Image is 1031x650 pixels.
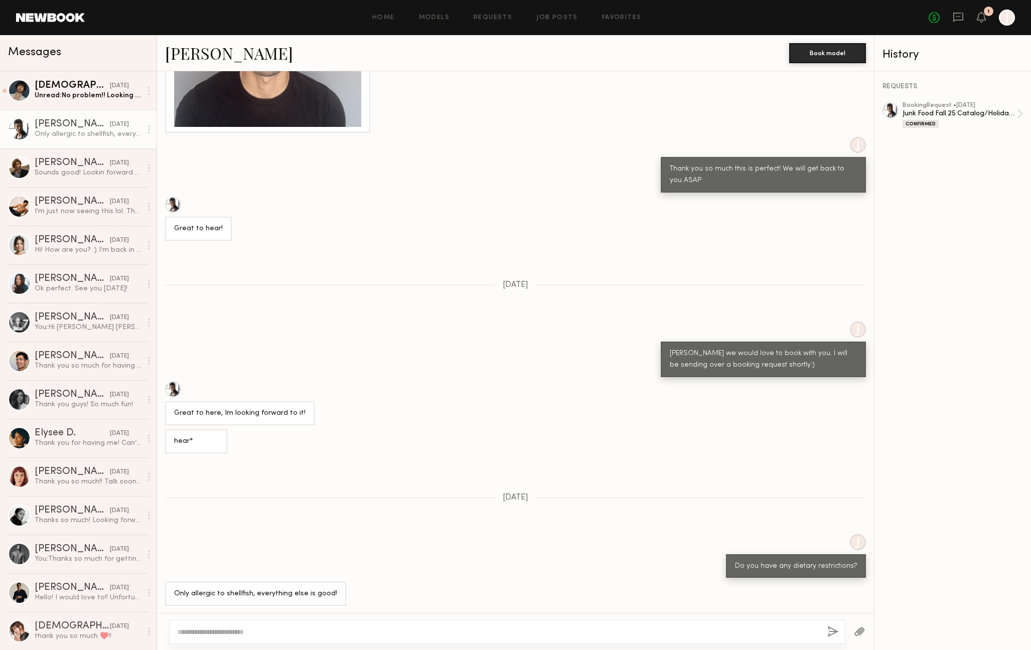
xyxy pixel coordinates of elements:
div: [DATE] [110,622,129,631]
div: [DATE] [110,545,129,554]
div: Thank you so much this is perfect! We will get back to you ASAP [670,164,857,187]
div: booking Request • [DATE] [903,102,1017,109]
div: Ok perfect. See you [DATE]! [35,284,141,293]
a: [PERSON_NAME] [165,42,293,64]
a: Book model [789,48,866,57]
a: Favorites [602,15,642,21]
div: Only allergic to shellfish, everything else is good! [35,129,141,139]
div: Confirmed [903,120,939,128]
div: Thank you guys! So much fun! [35,400,141,409]
div: Thank you so much for having me! Your team is wonderful. So grateful to have been a part of that ... [35,361,141,371]
a: J [999,10,1015,26]
div: [PERSON_NAME] [35,312,110,322]
div: Hello! I would love to!! Unfortunately, I have a conflict that day. Is there any other day you mi... [35,593,141,602]
div: Thank you for having me! Can’t wait to see everything:) [35,438,141,448]
span: Messages [8,47,61,58]
div: [DATE] [110,197,129,207]
div: [PERSON_NAME] [35,506,110,516]
div: Junk Food Fall 25 Catalog/Holiday Shoot [903,109,1017,118]
div: I’m just now seeing this lol. Thank you, it was my absolute pleasure being involved! [35,207,141,216]
div: [DATE] [110,81,129,91]
div: [DATE] [110,506,129,516]
div: 1 [987,9,990,15]
a: Requests [474,15,512,21]
a: Home [372,15,395,21]
div: [PERSON_NAME] [35,235,110,245]
span: [DATE] [503,281,528,289]
div: thank you so much ♥️!! [35,631,141,641]
div: [PERSON_NAME] [35,467,110,477]
div: [DATE] [110,429,129,438]
div: You: Thanks so much for getting back to [GEOGRAPHIC_DATA]! No worries and yes we would love to ma... [35,554,141,564]
div: Thanks so much! Looking forward to working together then! [35,516,141,525]
div: [DATE] [110,467,129,477]
div: [DATE] [110,274,129,284]
a: Models [419,15,450,21]
div: hear* [174,436,218,447]
div: [PERSON_NAME] [35,583,110,593]
div: Sounds good! Lookin forward to it :) [35,168,141,178]
div: [PERSON_NAME] [35,390,110,400]
div: [DATE] [110,120,129,129]
div: [DATE] [110,158,129,168]
div: [PERSON_NAME] we would love to book with you. I will be sending over a booking request shortly:) [670,348,857,371]
div: [DATE] [110,583,129,593]
span: [DATE] [503,494,528,502]
div: [PERSON_NAME] [35,544,110,554]
div: You: Hi [PERSON_NAME] [PERSON_NAME] here - Creative Director @ Junk Food Clothing =) Crazy last m... [35,322,141,332]
div: Hi! How are you? :) I’m back in town and just wanted to confirm 10-1 weds? [35,245,141,255]
div: [PERSON_NAME] [35,197,110,207]
div: [DATE] [110,236,129,245]
div: Unread: No problem!! Looking forward to working together soon! Thanks! [DEMOGRAPHIC_DATA] [35,91,141,100]
button: Book model [789,43,866,63]
div: Great to here, Im looking forward to it! [174,408,306,419]
div: [DEMOGRAPHIC_DATA][PERSON_NAME] [35,81,110,91]
div: [DEMOGRAPHIC_DATA][PERSON_NAME] [35,621,110,631]
div: Only allergic to shellfish, everything else is good! [174,588,337,600]
div: History [882,49,1023,61]
div: Great to hear! [174,223,223,235]
div: [DATE] [110,390,129,400]
div: Thank you so much!! Talk soon ☺️ [35,477,141,486]
div: REQUESTS [882,83,1023,90]
a: bookingRequest •[DATE]Junk Food Fall 25 Catalog/Holiday ShootConfirmed [903,102,1023,128]
div: [DATE] [110,313,129,322]
div: [PERSON_NAME] [35,351,110,361]
div: [DATE] [110,352,129,361]
div: [PERSON_NAME] [35,119,110,129]
a: Job Posts [536,15,578,21]
div: Do you have any dietary restrictions? [735,561,857,572]
div: [PERSON_NAME] [35,274,110,284]
div: [PERSON_NAME] [35,158,110,168]
div: Elysee D. [35,428,110,438]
